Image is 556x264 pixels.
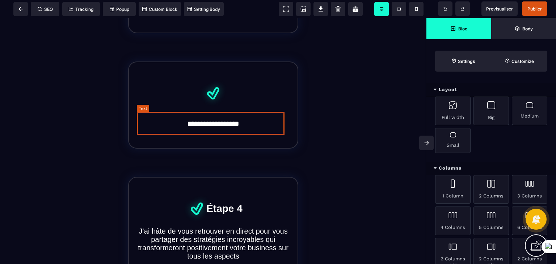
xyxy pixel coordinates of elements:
[473,175,509,204] div: 2 Columns
[426,18,491,39] span: Open Blocks
[182,176,212,205] img: 5b0f7acec7050026322c7a33464a9d2d_df1180c19b023640bdd1f6191e6afa79_big_tick.png
[435,97,471,125] div: Full width
[188,7,220,12] span: Setting Body
[527,6,542,12] span: Publier
[435,51,491,72] span: Settings
[522,26,533,31] strong: Body
[481,1,518,16] span: Preview
[435,175,471,204] div: 1 Column
[205,183,244,198] text: Étape 4
[491,51,547,72] span: Open Style Manager
[435,206,471,235] div: 4 Columns
[473,206,509,235] div: 5 Columns
[435,128,471,153] div: Small
[142,7,177,12] span: Custom Block
[458,59,475,64] strong: Settings
[458,26,467,31] strong: Bloc
[512,97,547,125] div: Medium
[198,60,228,90] img: 5b0f7acec7050026322c7a33464a9d2d_df1180c19b023640bdd1f6191e6afa79_big_tick.png
[512,206,547,235] div: 6 Columns
[38,7,53,12] span: SEO
[473,97,509,125] div: Big
[69,7,93,12] span: Tracking
[512,175,547,204] div: 3 Columns
[426,162,556,175] div: Columns
[138,207,288,244] text: J’ai hâte de vous retrouver en direct pour vous partager des stratégies incroyables qui transform...
[296,2,311,16] span: Screenshot
[486,6,513,12] span: Previsualiser
[426,83,556,97] div: Layout
[511,59,534,64] strong: Customize
[491,18,556,39] span: Open Layer Manager
[279,2,293,16] span: View components
[110,7,129,12] span: Popup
